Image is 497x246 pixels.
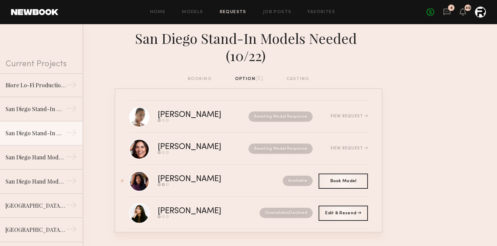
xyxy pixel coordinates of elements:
div: → [66,127,77,141]
a: Home [150,10,166,14]
nb-request-status: Available [283,176,313,186]
a: Job Posts [263,10,292,14]
div: → [66,224,77,237]
nb-request-status: Awaiting Model Response [248,111,313,122]
a: [PERSON_NAME]UnavailableDeclined [129,197,368,229]
div: → [66,79,77,93]
div: View Request [330,114,368,118]
div: San Diego Stand-In Models Needed (10/22) [6,129,66,137]
div: 40 [465,6,470,10]
div: → [66,103,77,117]
div: [GEOGRAPHIC_DATA] Local Skincare Models Needed (6/18) [6,226,66,234]
nb-request-status: Awaiting Model Response [248,144,313,154]
a: Models [182,10,203,14]
span: Edit & Resend [325,211,361,215]
span: Book Model [330,179,357,183]
div: [PERSON_NAME] [158,143,235,151]
a: [PERSON_NAME]Awaiting Model ResponseView Request [129,101,368,133]
div: View Request [330,146,368,150]
div: [GEOGRAPHIC_DATA] Local Stand-Ins Needed (6/3) [6,201,66,210]
div: San Diego Hand Models Needed (9/4) [6,177,66,186]
a: Requests [220,10,246,14]
a: 4 [443,8,451,17]
a: Favorites [308,10,335,14]
div: 4 [450,6,453,10]
div: [PERSON_NAME] [158,175,252,183]
div: [PERSON_NAME] [158,207,241,215]
a: [PERSON_NAME]Available [129,165,368,197]
nb-request-status: Unavailable Declined [260,208,313,218]
div: → [66,175,77,189]
div: → [66,151,77,165]
a: [PERSON_NAME]Awaiting Model ResponseView Request [129,133,368,165]
div: San Diego Hand Models Needed (9/16) [6,153,66,161]
div: [PERSON_NAME] [158,111,235,119]
div: San Diego Stand-In Models Needed (10/16) [6,105,66,113]
div: San Diego Stand-In Models Needed (10/22) [115,30,382,64]
div: → [66,199,77,213]
div: Biore Lo-Fi Production 3 [6,81,66,89]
